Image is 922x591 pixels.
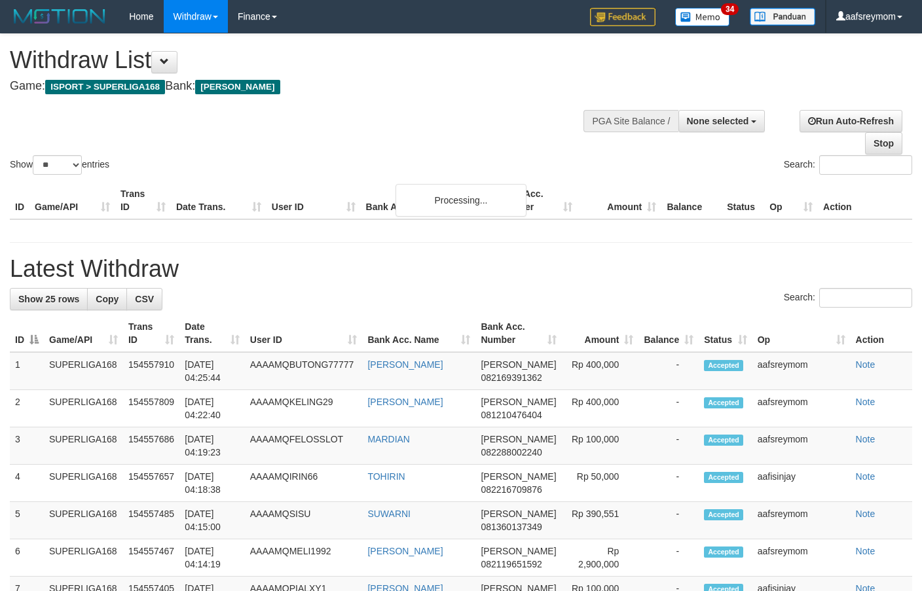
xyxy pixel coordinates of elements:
td: 4 [10,465,44,502]
span: Accepted [704,509,743,520]
a: Note [856,471,876,482]
a: Run Auto-Refresh [800,110,902,132]
label: Search: [784,155,912,175]
td: SUPERLIGA168 [44,390,123,427]
td: Rp 2,900,000 [562,539,639,577]
h1: Latest Withdraw [10,256,912,282]
th: ID [10,182,29,219]
td: - [638,539,699,577]
span: Accepted [704,360,743,371]
td: AAAAMQBUTONG77777 [245,352,363,390]
a: Copy [87,288,127,310]
span: Copy 082288002240 to clipboard [481,447,542,457]
a: [PERSON_NAME] [367,397,443,407]
td: 1 [10,352,44,390]
td: 154557657 [123,465,179,502]
span: Show 25 rows [18,294,79,304]
a: Stop [865,132,902,154]
input: Search: [819,155,912,175]
td: SUPERLIGA168 [44,539,123,577]
a: Note [856,509,876,519]
td: - [638,502,699,539]
td: SUPERLIGA168 [44,502,123,539]
th: Date Trans. [171,182,267,219]
th: Amount [578,182,661,219]
th: Bank Acc. Number: activate to sort column ascending [475,315,561,352]
th: Balance: activate to sort column ascending [638,315,699,352]
th: Trans ID: activate to sort column ascending [123,315,179,352]
td: AAAAMQMELI1992 [245,539,363,577]
td: aafsreymom [752,539,851,577]
a: SUWARNI [367,509,411,519]
span: Accepted [704,546,743,558]
img: MOTION_logo.png [10,7,109,26]
th: Bank Acc. Name [361,182,494,219]
td: [DATE] 04:18:38 [179,465,244,502]
td: AAAAMQKELING29 [245,390,363,427]
td: Rp 390,551 [562,502,639,539]
td: 154557485 [123,502,179,539]
span: [PERSON_NAME] [481,471,556,482]
a: Note [856,434,876,444]
span: Accepted [704,472,743,483]
th: Amount: activate to sort column ascending [562,315,639,352]
th: Date Trans.: activate to sort column ascending [179,315,244,352]
a: [PERSON_NAME] [367,546,443,556]
th: Status [722,182,764,219]
div: PGA Site Balance / [583,110,678,132]
span: Copy 082216709876 to clipboard [481,484,542,495]
label: Search: [784,288,912,308]
td: 154557809 [123,390,179,427]
span: ISPORT > SUPERLIGA168 [45,80,165,94]
a: Note [856,546,876,556]
th: Balance [661,182,722,219]
td: [DATE] 04:14:19 [179,539,244,577]
span: Copy 081360137349 to clipboard [481,522,542,532]
td: Rp 400,000 [562,390,639,427]
span: [PERSON_NAME] [481,546,556,556]
span: [PERSON_NAME] [481,359,556,370]
img: panduan.png [750,8,815,26]
h4: Game: Bank: [10,80,602,93]
th: ID: activate to sort column descending [10,315,44,352]
td: 154557910 [123,352,179,390]
img: Feedback.jpg [590,8,655,26]
td: AAAAMQSISU [245,502,363,539]
td: SUPERLIGA168 [44,427,123,465]
td: [DATE] 04:22:40 [179,390,244,427]
th: Op: activate to sort column ascending [752,315,851,352]
td: 2 [10,390,44,427]
input: Search: [819,288,912,308]
th: Action [851,315,912,352]
span: Accepted [704,397,743,408]
td: 154557467 [123,539,179,577]
td: SUPERLIGA168 [44,465,123,502]
span: Copy 082169391362 to clipboard [481,372,542,383]
th: Action [818,182,912,219]
td: aafsreymom [752,427,851,465]
td: SUPERLIGA168 [44,352,123,390]
th: Trans ID [115,182,171,219]
td: 6 [10,539,44,577]
span: Copy 082119651592 to clipboard [481,559,542,569]
h1: Withdraw List [10,47,602,73]
td: - [638,390,699,427]
span: Copy 081210476404 to clipboard [481,410,542,420]
img: Button%20Memo.svg [675,8,730,26]
td: aafisinjay [752,465,851,502]
td: [DATE] 04:25:44 [179,352,244,390]
span: [PERSON_NAME] [481,509,556,519]
a: Note [856,397,876,407]
a: MARDIAN [367,434,410,444]
td: aafsreymom [752,352,851,390]
td: AAAAMQFELOSSLOT [245,427,363,465]
select: Showentries [33,155,82,175]
th: Status: activate to sort column ascending [699,315,752,352]
th: Game/API [29,182,115,219]
td: - [638,465,699,502]
span: [PERSON_NAME] [481,434,556,444]
a: [PERSON_NAME] [367,359,443,370]
button: None selected [678,110,765,132]
a: TOHIRIN [367,471,405,482]
a: Show 25 rows [10,288,88,310]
